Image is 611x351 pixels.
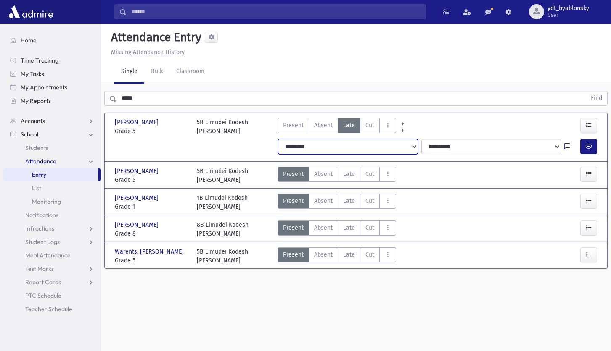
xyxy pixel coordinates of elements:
[115,220,160,229] span: [PERSON_NAME]
[343,170,355,178] span: Late
[115,118,160,127] span: [PERSON_NAME]
[548,5,589,12] span: ydt_byablonsky
[25,278,61,286] span: Report Cards
[111,49,185,56] u: Missing Attendance History
[343,196,355,205] span: Late
[115,256,188,265] span: Grade 5
[115,247,185,256] span: Warents, [PERSON_NAME]
[197,220,249,238] div: 8B Limudei Kodesh [PERSON_NAME]
[144,60,169,84] a: Bulk
[283,170,304,178] span: Present
[314,170,333,178] span: Absent
[365,121,374,130] span: Cut
[197,118,248,136] div: 5B Limudei Kodesh [PERSON_NAME]
[108,49,185,56] a: Missing Attendance History
[548,12,589,18] span: User
[3,181,101,195] a: List
[3,235,101,249] a: Student Logs
[343,250,355,259] span: Late
[3,155,101,168] a: Attendance
[115,194,160,202] span: [PERSON_NAME]
[25,238,60,246] span: Student Logs
[3,208,101,222] a: Notifications
[3,195,101,208] a: Monitoring
[114,60,144,84] a: Single
[3,128,101,141] a: School
[3,141,101,155] a: Students
[25,292,61,299] span: PTC Schedule
[197,247,248,265] div: 5B Limudei Kodesh [PERSON_NAME]
[314,121,333,130] span: Absent
[586,91,607,105] button: Find
[314,196,333,205] span: Absent
[3,302,101,316] a: Teacher Schedule
[278,220,396,238] div: AttTypes
[3,168,98,181] a: Entry
[127,4,426,19] input: Search
[169,60,211,84] a: Classroom
[25,251,71,259] span: Meal Attendance
[365,223,374,232] span: Cut
[115,127,188,136] span: Grade 5
[283,121,304,130] span: Present
[21,117,45,125] span: Accounts
[365,170,374,178] span: Cut
[108,30,201,45] h5: Attendance Entry
[3,222,101,235] a: Infractions
[115,229,188,238] span: Grade 8
[7,3,55,20] img: AdmirePro
[3,67,101,81] a: My Tasks
[3,289,101,302] a: PTC Schedule
[21,97,51,105] span: My Reports
[343,121,355,130] span: Late
[3,54,101,67] a: Time Tracking
[283,250,304,259] span: Present
[25,225,54,232] span: Infractions
[278,167,396,184] div: AttTypes
[3,81,101,94] a: My Appointments
[365,196,374,205] span: Cut
[3,262,101,275] a: Test Marks
[278,194,396,211] div: AttTypes
[25,265,54,272] span: Test Marks
[25,144,48,152] span: Students
[278,118,396,136] div: AttTypes
[21,131,38,138] span: School
[197,194,248,211] div: 1B Limudei Kodesh [PERSON_NAME]
[3,94,101,107] a: My Reports
[115,167,160,175] span: [PERSON_NAME]
[21,84,67,91] span: My Appointments
[197,167,248,184] div: 5B Limudei Kodesh [PERSON_NAME]
[115,175,188,184] span: Grade 5
[3,275,101,289] a: Report Cards
[25,305,72,313] span: Teacher Schedule
[32,184,41,192] span: List
[283,196,304,205] span: Present
[278,247,396,265] div: AttTypes
[25,157,56,165] span: Attendance
[365,250,374,259] span: Cut
[21,70,44,78] span: My Tasks
[314,250,333,259] span: Absent
[3,34,101,47] a: Home
[314,223,333,232] span: Absent
[25,211,58,219] span: Notifications
[32,171,46,178] span: Entry
[115,202,188,211] span: Grade 1
[283,223,304,232] span: Present
[343,223,355,232] span: Late
[21,37,37,44] span: Home
[3,249,101,262] a: Meal Attendance
[3,114,101,128] a: Accounts
[32,198,61,205] span: Monitoring
[21,57,58,64] span: Time Tracking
